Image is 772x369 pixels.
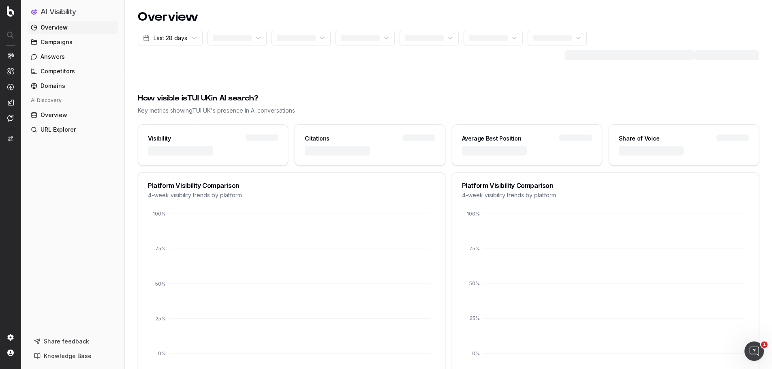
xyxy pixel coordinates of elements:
[44,337,89,346] span: Share feedback
[148,134,171,143] div: Visibility
[8,136,13,141] img: Switch project
[153,211,166,217] tspan: 100%
[462,191,749,199] div: 4-week visibility trends by platform
[7,99,14,106] img: Studio
[7,334,14,341] img: Setting
[156,316,166,322] tspan: 25%
[41,53,65,61] span: Answers
[467,211,480,217] tspan: 100%
[41,67,75,75] span: Competitors
[158,350,166,356] tspan: 0%
[41,23,68,32] span: Overview
[148,182,435,189] div: Platform Visibility Comparison
[31,350,115,363] a: Knowledge Base
[28,36,118,49] a: Campaigns
[155,245,166,252] tspan: 75%
[28,21,118,34] a: Overview
[7,83,14,90] img: Activation
[462,182,749,189] div: Platform Visibility Comparison
[305,134,329,143] div: Citations
[7,115,14,122] img: Assist
[28,50,118,63] a: Answers
[28,123,118,136] a: URL Explorer
[28,94,118,107] div: AI Discovery
[469,245,480,252] tspan: 75%
[41,111,67,119] span: Overview
[7,6,14,17] img: Botify logo
[28,65,118,78] a: Competitors
[41,8,76,16] h1: AI Visibility
[744,341,764,361] iframe: Intercom live chat
[41,82,65,90] span: Domains
[155,281,166,287] tspan: 50%
[7,52,14,59] img: Analytics
[470,316,480,322] tspan: 25%
[619,134,660,143] div: Share of Voice
[761,341,768,348] span: 1
[469,281,480,287] tspan: 50%
[472,350,480,356] tspan: 0%
[41,126,76,134] span: URL Explorer
[148,191,435,199] div: 4-week visibility trends by platform
[7,350,14,356] img: My account
[28,109,118,122] a: Overview
[138,10,198,24] h1: Overview
[7,68,14,75] img: Intelligence
[41,38,73,46] span: Campaigns
[28,79,118,92] a: Domains
[138,93,759,104] div: How visible is TUI UK in AI search?
[31,6,115,18] button: AI Visibility
[138,107,759,115] div: Key metrics showing TUI UK 's presence in AI conversations
[44,352,92,360] span: Knowledge Base
[462,134,522,143] div: Average Best Position
[31,335,115,348] button: Share feedback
